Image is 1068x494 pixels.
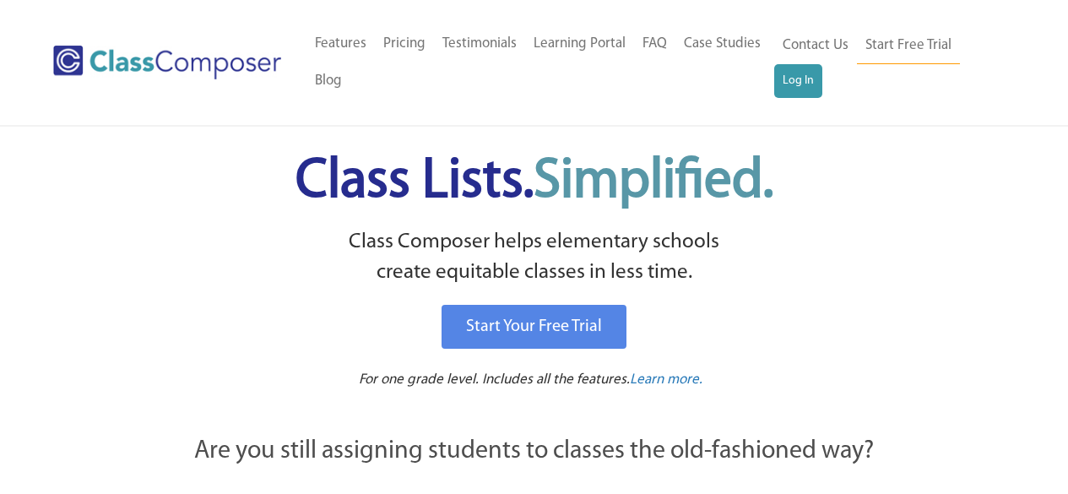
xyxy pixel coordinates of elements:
[774,27,857,64] a: Contact Us
[359,372,630,387] span: For one grade level. Includes all the features.
[525,25,634,62] a: Learning Portal
[306,25,774,100] nav: Header Menu
[466,318,602,335] span: Start Your Free Trial
[857,27,960,65] a: Start Free Trial
[774,64,822,98] a: Log In
[675,25,769,62] a: Case Studies
[104,433,965,470] p: Are you still assigning students to classes the old-fashioned way?
[630,370,702,391] a: Learn more.
[442,305,626,349] a: Start Your Free Trial
[534,155,773,209] span: Simplified.
[295,155,773,209] span: Class Lists.
[630,372,702,387] span: Learn more.
[306,25,375,62] a: Features
[375,25,434,62] a: Pricing
[774,27,1002,98] nav: Header Menu
[634,25,675,62] a: FAQ
[434,25,525,62] a: Testimonials
[306,62,350,100] a: Blog
[53,46,281,79] img: Class Composer
[101,227,968,289] p: Class Composer helps elementary schools create equitable classes in less time.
